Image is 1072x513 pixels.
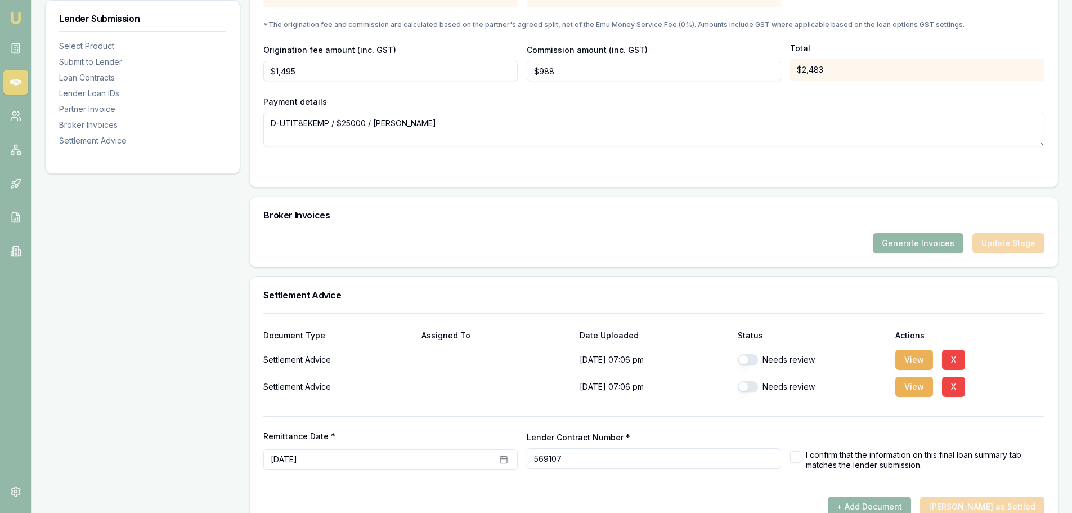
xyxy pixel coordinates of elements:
button: View [895,377,933,397]
div: Date Uploaded [580,332,729,340]
div: Status [738,332,887,340]
button: [DATE] [263,449,518,470]
div: $2,483 [790,59,1044,81]
label: Commission amount (inc. GST) [527,45,648,55]
div: Select Product [59,41,226,52]
div: Settlement Advice [263,376,412,398]
button: X [942,377,965,397]
h3: Broker Invoices [263,211,1044,220]
button: X [942,350,965,370]
p: [DATE] 07:06 pm [580,349,729,371]
div: Broker Invoices [59,119,226,131]
h3: Lender Submission [59,14,226,23]
label: Remittance Date * [263,432,518,440]
textarea: D-UTIT8EKEMP / $25000 / [PERSON_NAME] [263,113,1044,146]
input: $ [527,61,781,81]
div: Needs review [738,381,887,392]
div: Partner Invoice [59,104,226,115]
label: Payment details [263,97,327,106]
label: I confirm that the information on this final loan summary tab matches the lender submission. [806,450,1044,470]
p: Total [790,43,1044,54]
input: $ [263,61,518,81]
button: View [895,350,933,370]
div: Settlement Advice [59,135,226,146]
div: Settlement Advice [263,349,412,371]
label: Lender Contract Number * [527,432,630,442]
div: Lender Loan IDs [59,88,226,99]
div: Assigned To [421,332,571,340]
div: Actions [895,332,1044,340]
p: [DATE] 07:06 pm [580,376,729,398]
p: *The origination fee and commission are calculated based on the partner's agreed split, net of th... [263,20,1044,29]
div: Needs review [738,354,887,365]
div: Submit to Lender [59,56,226,68]
div: Document Type [263,332,412,340]
label: Origination fee amount (inc. GST) [263,45,396,55]
button: Generate Invoices [873,233,963,253]
img: emu-icon-u.png [9,11,23,25]
div: Loan Contracts [59,72,226,83]
h3: Settlement Advice [263,291,1044,300]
